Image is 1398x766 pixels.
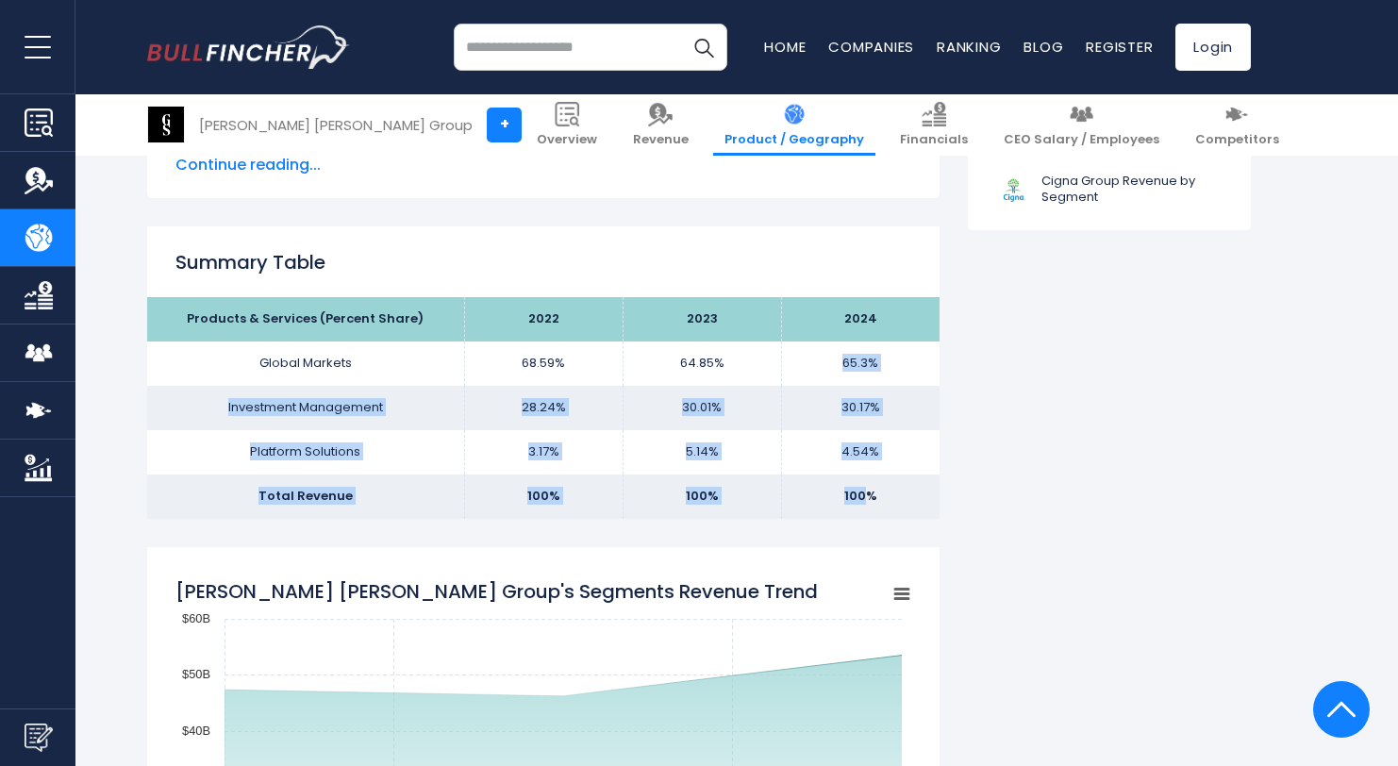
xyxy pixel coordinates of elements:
[764,37,806,57] a: Home
[622,94,700,156] a: Revenue
[464,341,623,386] td: 68.59%
[147,430,464,475] td: Platform Solutions
[828,37,914,57] a: Companies
[633,132,689,148] span: Revenue
[713,94,875,156] a: Product / Geography
[147,25,350,69] a: Go to homepage
[147,475,464,519] td: Total Revenue
[1175,24,1251,71] a: Login
[889,94,979,156] a: Financials
[175,578,818,605] tspan: [PERSON_NAME] [PERSON_NAME] Group's Segments Revenue Trend
[525,94,608,156] a: Overview
[680,24,727,71] button: Search
[1195,132,1279,148] span: Competitors
[781,386,940,430] td: 30.17%
[623,386,781,430] td: 30.01%
[464,297,623,341] th: 2022
[147,25,350,69] img: bullfincher logo
[487,108,522,142] a: +
[623,297,781,341] th: 2023
[148,107,184,142] img: GS logo
[1184,94,1290,156] a: Competitors
[464,430,623,475] td: 3.17%
[993,169,1036,211] img: CI logo
[623,475,781,519] td: 100%
[900,132,968,148] span: Financials
[147,386,464,430] td: Investment Management
[937,37,1001,57] a: Ranking
[464,386,623,430] td: 28.24%
[992,94,1171,156] a: CEO Salary / Employees
[182,724,210,738] text: $40B
[781,475,940,519] td: 100%
[623,430,781,475] td: 5.14%
[1004,132,1159,148] span: CEO Salary / Employees
[182,611,210,625] text: $60B
[1024,37,1063,57] a: Blog
[982,164,1237,216] a: Cigna Group Revenue by Segment
[182,667,210,681] text: $50B
[147,341,464,386] td: Global Markets
[147,297,464,341] th: Products & Services (Percent Share)
[781,341,940,386] td: 65.3%
[464,475,623,519] td: 100%
[781,430,940,475] td: 4.54%
[1086,37,1153,57] a: Register
[175,248,911,276] h2: Summary Table
[199,114,473,136] div: [PERSON_NAME] [PERSON_NAME] Group
[175,154,911,176] span: Continue reading...
[1041,174,1225,206] span: Cigna Group Revenue by Segment
[781,297,940,341] th: 2024
[623,341,781,386] td: 64.85%
[537,132,597,148] span: Overview
[724,132,864,148] span: Product / Geography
